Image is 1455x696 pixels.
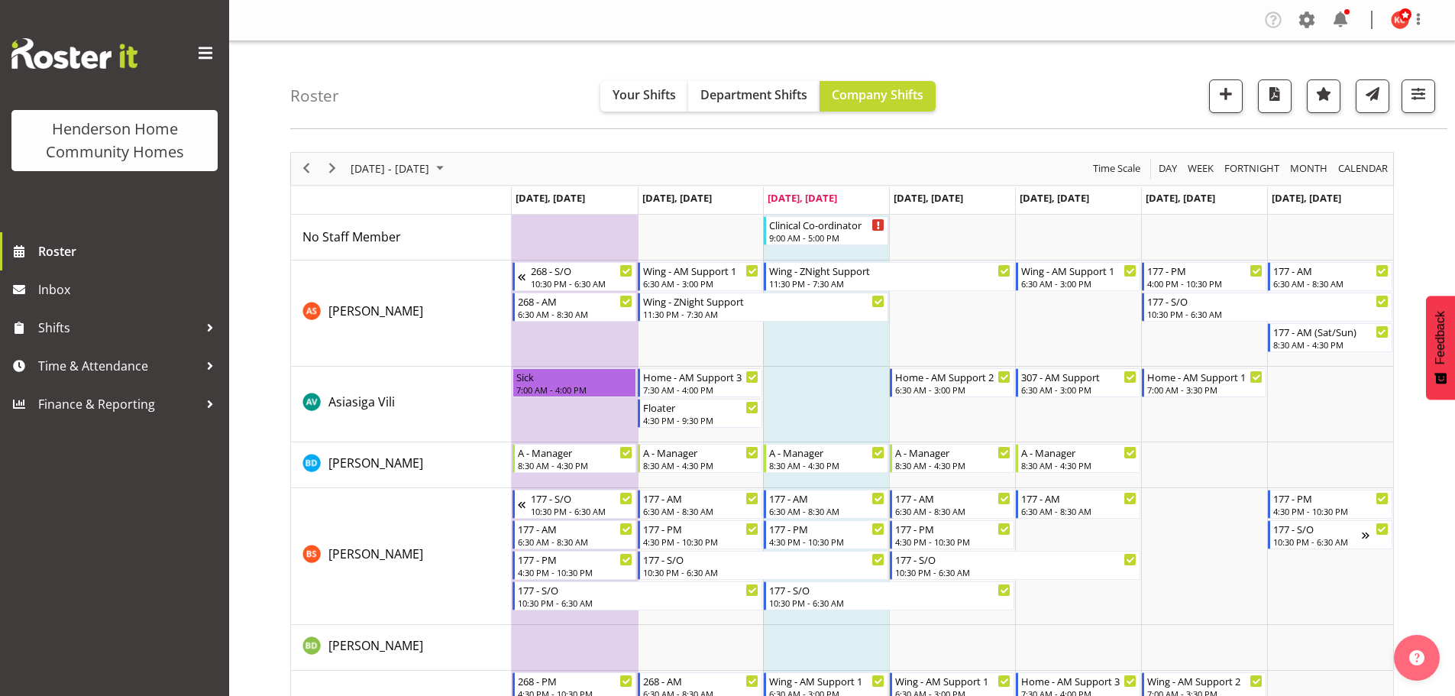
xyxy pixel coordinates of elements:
div: 6:30 AM - 3:00 PM [1021,384,1137,396]
div: 177 - AM [769,490,884,506]
div: Home - AM Support 2 [895,369,1010,384]
span: [DATE], [DATE] [894,191,963,205]
div: 177 - PM [769,521,884,536]
div: 6:30 AM - 8:30 AM [518,536,633,548]
div: 177 - PM [895,521,1010,536]
div: Asiasiga Vili"s event - Sick Begin From Monday, September 22, 2025 at 7:00:00 AM GMT+12:00 Ends A... [512,368,637,397]
div: 268 - AM [643,673,758,688]
span: [PERSON_NAME] [328,455,423,471]
div: 268 - AM [518,293,633,309]
div: Wing - AM Support 1 [769,673,884,688]
span: Company Shifts [832,86,923,103]
div: A - Manager [643,445,758,460]
div: 4:00 PM - 10:30 PM [1147,277,1263,290]
div: A - Manager [769,445,884,460]
div: Arshdeep Singh"s event - Wing - AM Support 1 Begin From Friday, September 26, 2025 at 6:30:00 AM ... [1016,262,1140,291]
div: 10:30 PM - 6:30 AM [531,277,633,290]
div: 177 - AM [895,490,1010,506]
div: September 22 - 28, 2025 [345,153,453,185]
div: 177 - S/O [518,582,759,597]
div: Clinical Co-ordinator [769,217,884,232]
div: Arshdeep Singh"s event - Wing - ZNight Support Begin From Tuesday, September 23, 2025 at 11:30:00... [638,293,888,322]
div: 6:30 AM - 8:30 AM [895,505,1010,517]
div: 10:30 PM - 6:30 AM [1147,308,1389,320]
div: A - Manager [518,445,633,460]
div: Billie Sothern"s event - 177 - AM Begin From Wednesday, September 24, 2025 at 6:30:00 AM GMT+12:0... [764,490,888,519]
span: Shifts [38,316,199,339]
div: Billie Sothern"s event - 177 - S/O Begin From Sunday, September 28, 2025 at 10:30:00 PM GMT+13:00... [1268,520,1392,549]
button: Time Scale [1091,159,1143,178]
button: Timeline Month [1288,159,1331,178]
div: Billie Sothern"s event - 177 - S/O Begin From Monday, September 22, 2025 at 10:30:00 PM GMT+12:00... [512,581,763,610]
div: Henderson Home Community Homes [27,118,202,163]
div: 4:30 PM - 10:30 PM [895,536,1010,548]
img: kirsty-crossley8517.jpg [1391,11,1409,29]
td: Billie Sothern resource [291,488,512,625]
button: Highlight an important date within the roster. [1307,79,1340,113]
a: [PERSON_NAME] [328,545,423,563]
span: [DATE], [DATE] [516,191,585,205]
span: Asiasiga Vili [328,393,395,410]
a: [PERSON_NAME] [328,454,423,472]
div: 177 - S/O [1273,521,1362,536]
div: 177 - AM [1273,263,1389,278]
div: 177 - PM [1273,490,1389,506]
div: 10:30 PM - 6:30 AM [531,505,633,517]
div: 4:30 PM - 9:30 PM [643,414,758,426]
div: Billie Sothern"s event - 177 - PM Begin From Thursday, September 25, 2025 at 4:30:00 PM GMT+12:00... [890,520,1014,549]
button: Add a new shift [1209,79,1243,113]
div: 9:00 AM - 5:00 PM [769,231,884,244]
span: [DATE] - [DATE] [349,159,431,178]
div: Wing - ZNight Support [643,293,884,309]
div: 10:30 PM - 6:30 AM [769,597,1010,609]
div: Arshdeep Singh"s event - 177 - AM (Sat/Sun) Begin From Sunday, September 28, 2025 at 8:30:00 AM G... [1268,323,1392,352]
div: Home - AM Support 3 [643,369,758,384]
span: [DATE], [DATE] [642,191,712,205]
div: Barbara Dunlop"s event - A - Manager Begin From Tuesday, September 23, 2025 at 8:30:00 AM GMT+12:... [638,444,762,473]
div: Arshdeep Singh"s event - 268 - AM Begin From Monday, September 22, 2025 at 6:30:00 AM GMT+12:00 E... [512,293,637,322]
span: Time Scale [1091,159,1142,178]
div: 177 - PM [643,521,758,536]
div: previous period [293,153,319,185]
td: Asiasiga Vili resource [291,367,512,442]
span: Time & Attendance [38,354,199,377]
div: 177 - AM (Sat/Sun) [1273,324,1389,339]
div: Asiasiga Vili"s event - 307 - AM Support Begin From Friday, September 26, 2025 at 6:30:00 AM GMT+... [1016,368,1140,397]
span: Fortnight [1223,159,1281,178]
div: Home - AM Support 3 [1021,673,1137,688]
div: Wing - AM Support 1 [643,263,758,278]
span: Roster [38,240,221,263]
div: 7:00 AM - 4:00 PM [516,384,633,396]
div: 4:30 PM - 10:30 PM [518,566,633,578]
span: Week [1186,159,1215,178]
div: 6:30 AM - 8:30 AM [643,505,758,517]
div: Billie Sothern"s event - 177 - PM Begin From Sunday, September 28, 2025 at 4:30:00 PM GMT+13:00 E... [1268,490,1392,519]
div: 177 - PM [1147,263,1263,278]
div: 6:30 AM - 3:00 PM [1021,277,1137,290]
div: Billie Sothern"s event - 177 - PM Begin From Monday, September 22, 2025 at 4:30:00 PM GMT+12:00 E... [512,551,637,580]
button: Department Shifts [688,81,820,112]
button: Filter Shifts [1402,79,1435,113]
button: Previous [296,159,317,178]
span: Your Shifts [613,86,676,103]
img: help-xxl-2.png [1409,650,1424,665]
div: Asiasiga Vili"s event - Home - AM Support 2 Begin From Thursday, September 25, 2025 at 6:30:00 AM... [890,368,1014,397]
div: 7:00 AM - 3:30 PM [1147,384,1263,396]
a: No Staff Member [302,228,401,246]
div: Billie Sothern"s event - 177 - AM Begin From Tuesday, September 23, 2025 at 6:30:00 AM GMT+12:00 ... [638,490,762,519]
div: 8:30 AM - 4:30 PM [1021,459,1137,471]
div: No Staff Member"s event - Clinical Co-ordinator Begin From Wednesday, September 24, 2025 at 9:00:... [764,216,888,245]
div: Arshdeep Singh"s event - Wing - ZNight Support Begin From Wednesday, September 24, 2025 at 11:30:... [764,262,1014,291]
a: [PERSON_NAME] [328,636,423,655]
div: 268 - PM [518,673,633,688]
h4: Roster [290,87,339,105]
div: next period [319,153,345,185]
div: 268 - S/O [531,263,633,278]
div: 7:30 AM - 4:00 PM [643,384,758,396]
div: Asiasiga Vili"s event - Floater Begin From Tuesday, September 23, 2025 at 4:30:00 PM GMT+12:00 En... [638,399,762,428]
div: Billie Sothern"s event - 177 - AM Begin From Friday, September 26, 2025 at 6:30:00 AM GMT+12:00 E... [1016,490,1140,519]
span: [DATE], [DATE] [1020,191,1089,205]
button: September 2025 [348,159,451,178]
div: Arshdeep Singh"s event - 177 - S/O Begin From Saturday, September 27, 2025 at 10:30:00 PM GMT+12:... [1142,293,1392,322]
div: 11:30 PM - 7:30 AM [769,277,1010,290]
